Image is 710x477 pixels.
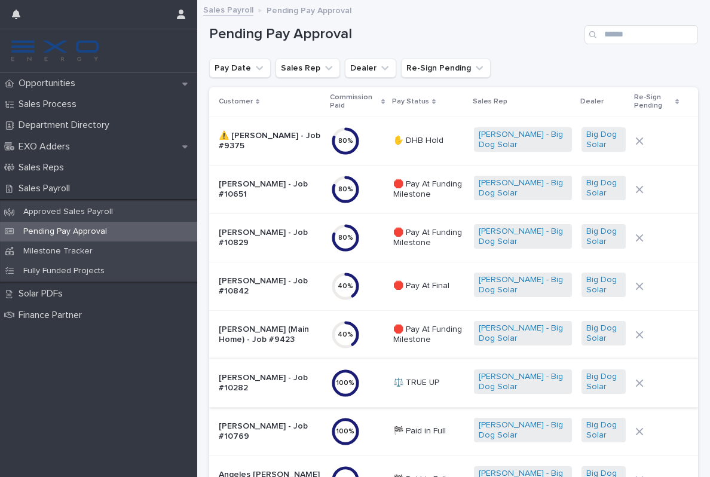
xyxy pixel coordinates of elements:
p: 🛑 Pay At Funding Milestone [393,179,464,200]
a: Big Dog Solar [586,275,620,295]
p: [PERSON_NAME] (Main Home) - Job #9423 [219,325,322,345]
img: FKS5r6ZBThi8E5hshIGi [10,39,100,63]
div: 80 % [331,137,360,145]
p: Dealer [580,95,604,108]
h1: Pending Pay Approval [209,26,580,43]
tr: [PERSON_NAME] - Job #1082980%🛑 Pay At Funding Milestone[PERSON_NAME] - Big Dog Solar Big Dog Solar [209,213,698,262]
div: 80 % [331,234,360,242]
p: 🛑 Pay At Funding Milestone [393,325,464,345]
p: Customer [219,95,253,108]
p: [PERSON_NAME] - Job #10829 [219,228,322,248]
p: EXO Adders [14,141,79,152]
p: Department Directory [14,120,119,131]
button: Re-Sign Pending [401,59,491,78]
a: Big Dog Solar [586,372,620,392]
a: [PERSON_NAME] - Big Dog Solar [479,275,568,295]
button: Dealer [345,59,396,78]
div: 100 % [331,379,360,387]
p: Pay Status [392,95,429,108]
p: 🏁 Paid in Full [393,426,464,436]
a: Sales Payroll [203,2,253,16]
p: [PERSON_NAME] - Job #10282 [219,373,322,393]
p: Sales Process [14,99,86,110]
p: Fully Funded Projects [14,266,114,276]
p: Milestone Tracker [14,246,102,256]
tr: [PERSON_NAME] (Main Home) - Job #942340%🛑 Pay At Funding Milestone[PERSON_NAME] - Big Dog Solar B... [209,310,698,359]
p: [PERSON_NAME] - Job #10769 [219,421,322,442]
p: ⚠️ [PERSON_NAME] - Job #9375 [219,131,322,151]
tr: [PERSON_NAME] - Job #10769100%🏁 Paid in Full[PERSON_NAME] - Big Dog Solar Big Dog Solar [209,407,698,455]
a: [PERSON_NAME] - Big Dog Solar [479,178,568,198]
p: Re-Sign Pending [634,91,672,113]
p: 🛑 Pay At Final [393,281,464,291]
tr: [PERSON_NAME] - Job #1065180%🛑 Pay At Funding Milestone[PERSON_NAME] - Big Dog Solar Big Dog Solar [209,165,698,213]
p: Sales Payroll [14,183,79,194]
p: Sales Reps [14,162,74,173]
a: [PERSON_NAME] - Big Dog Solar [479,227,568,247]
button: Pay Date [209,59,271,78]
p: [PERSON_NAME] - Job #10651 [219,179,322,200]
a: Big Dog Solar [586,130,620,150]
a: [PERSON_NAME] - Big Dog Solar [479,420,568,441]
p: ✋ DHB Hold [393,136,464,146]
p: Solar PDFs [14,288,72,299]
p: Sales Rep [473,95,507,108]
button: Sales Rep [276,59,340,78]
input: Search [584,25,698,44]
a: Big Dog Solar [586,227,620,247]
p: 🛑 Pay At Funding Milestone [393,228,464,248]
div: 40 % [331,331,360,339]
a: [PERSON_NAME] - Big Dog Solar [479,130,568,150]
a: Big Dog Solar [586,323,620,344]
tr: [PERSON_NAME] - Job #1084240%🛑 Pay At Final[PERSON_NAME] - Big Dog Solar Big Dog Solar [209,262,698,310]
p: Pending Pay Approval [267,3,351,16]
a: Big Dog Solar [586,178,620,198]
p: Pending Pay Approval [14,227,117,237]
a: [PERSON_NAME] - Big Dog Solar [479,372,568,392]
p: Commission Paid [330,91,378,113]
a: Big Dog Solar [586,420,620,441]
a: [PERSON_NAME] - Big Dog Solar [479,323,568,344]
div: 80 % [331,185,360,194]
p: [PERSON_NAME] - Job #10842 [219,276,322,296]
p: ⚖️ TRUE UP [393,378,464,388]
p: Opportunities [14,78,85,89]
tr: [PERSON_NAME] - Job #10282100%⚖️ TRUE UP[PERSON_NAME] - Big Dog Solar Big Dog Solar [209,359,698,407]
tr: ⚠️ [PERSON_NAME] - Job #937580%✋ DHB Hold[PERSON_NAME] - Big Dog Solar Big Dog Solar [209,117,698,165]
div: 100 % [331,427,360,436]
p: Approved Sales Payroll [14,207,123,217]
p: Finance Partner [14,310,91,321]
div: 40 % [331,282,360,291]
